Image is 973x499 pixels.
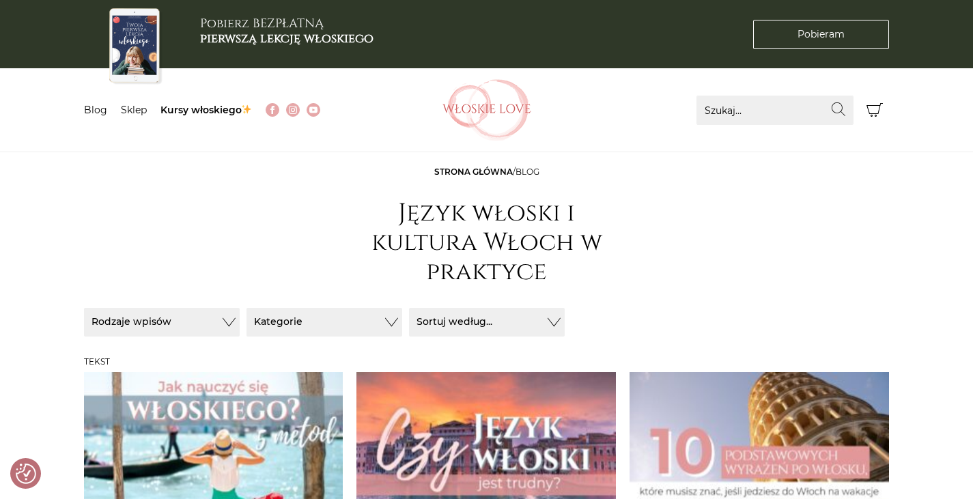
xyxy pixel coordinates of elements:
[246,308,402,337] button: Kategorie
[121,104,147,116] a: Sklep
[200,30,373,47] b: pierwszą lekcję włoskiego
[442,79,531,141] img: Włoskielove
[434,167,513,177] a: Strona główna
[84,308,240,337] button: Rodzaje wpisów
[84,357,890,367] h3: Tekst
[350,199,623,287] h1: Język włoski i kultura Włoch w praktyce
[16,464,36,484] button: Preferencje co do zgód
[160,104,253,116] a: Kursy włoskiego
[434,167,539,177] span: /
[242,104,251,114] img: ✨
[860,96,890,125] button: Koszyk
[84,104,107,116] a: Blog
[200,16,373,46] h3: Pobierz BEZPŁATNĄ
[516,167,539,177] span: Blog
[798,27,845,42] span: Pobieram
[409,308,565,337] button: Sortuj według...
[696,96,854,125] input: Szukaj...
[753,20,889,49] a: Pobieram
[16,464,36,484] img: Revisit consent button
